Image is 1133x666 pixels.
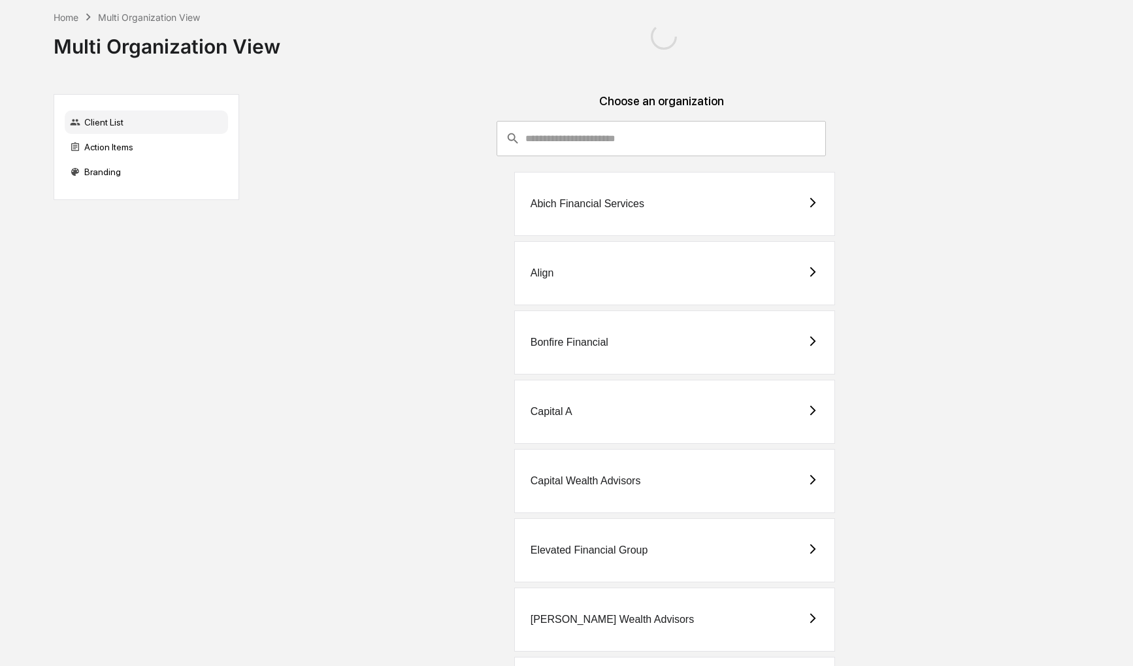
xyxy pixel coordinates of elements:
div: Elevated Financial Group [531,544,648,556]
div: Client List [65,110,228,134]
div: Align [531,267,554,279]
div: Home [54,12,78,23]
div: consultant-dashboard__filter-organizations-search-bar [497,121,826,156]
div: Choose an organization [250,94,1074,121]
div: Multi Organization View [54,24,280,58]
div: Action Items [65,135,228,159]
div: Multi Organization View [98,12,200,23]
div: Capital A [531,406,572,418]
div: Abich Financial Services [531,198,644,210]
div: Capital Wealth Advisors [531,475,641,487]
div: [PERSON_NAME] Wealth Advisors [531,614,694,625]
div: Branding [65,160,228,184]
div: Bonfire Financial [531,337,608,348]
